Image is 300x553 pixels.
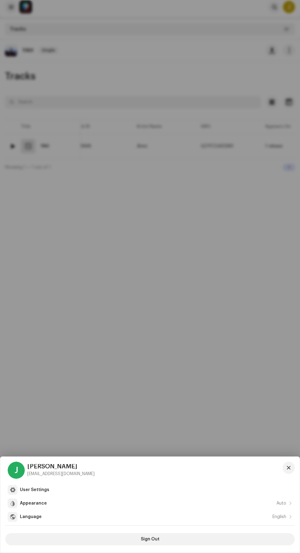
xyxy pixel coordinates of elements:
span: Sign Out [141,533,159,545]
div: Auto [276,501,286,506]
div: English [272,514,286,519]
re-m-nav-item: Language [5,511,295,523]
div: [EMAIL_ADDRESS][DOMAIN_NAME] [27,471,95,476]
div: User Settings [20,487,49,492]
div: [PERSON_NAME] [27,464,95,469]
div: Appearance [20,501,47,506]
re-m-nav-item: User Settings [5,484,295,496]
div: Language [20,514,42,519]
re-m-nav-item: Appearance [5,497,295,509]
div: J [8,462,25,479]
button: Sign Out [5,533,295,545]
